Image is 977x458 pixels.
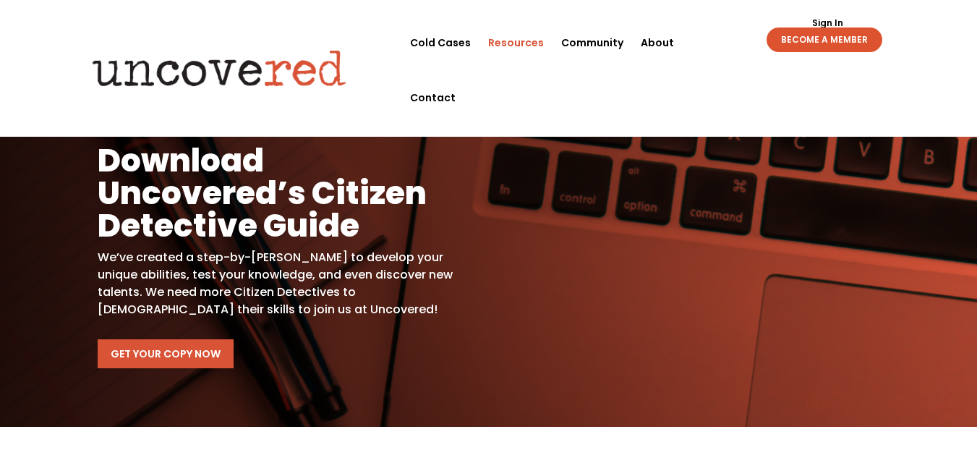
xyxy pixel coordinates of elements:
a: Get Your Copy Now [98,339,234,368]
a: Cold Cases [410,15,471,70]
img: Uncovered logo [80,40,359,96]
a: Sign In [804,19,851,27]
a: About [641,15,674,70]
a: Community [561,15,623,70]
h1: Download Uncovered’s Citizen Detective Guide [98,144,467,249]
a: Contact [410,70,456,125]
p: We’ve created a step-by-[PERSON_NAME] to develop your unique abilities, test your knowledge, and ... [98,249,467,318]
a: BECOME A MEMBER [767,27,882,52]
a: Resources [488,15,544,70]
